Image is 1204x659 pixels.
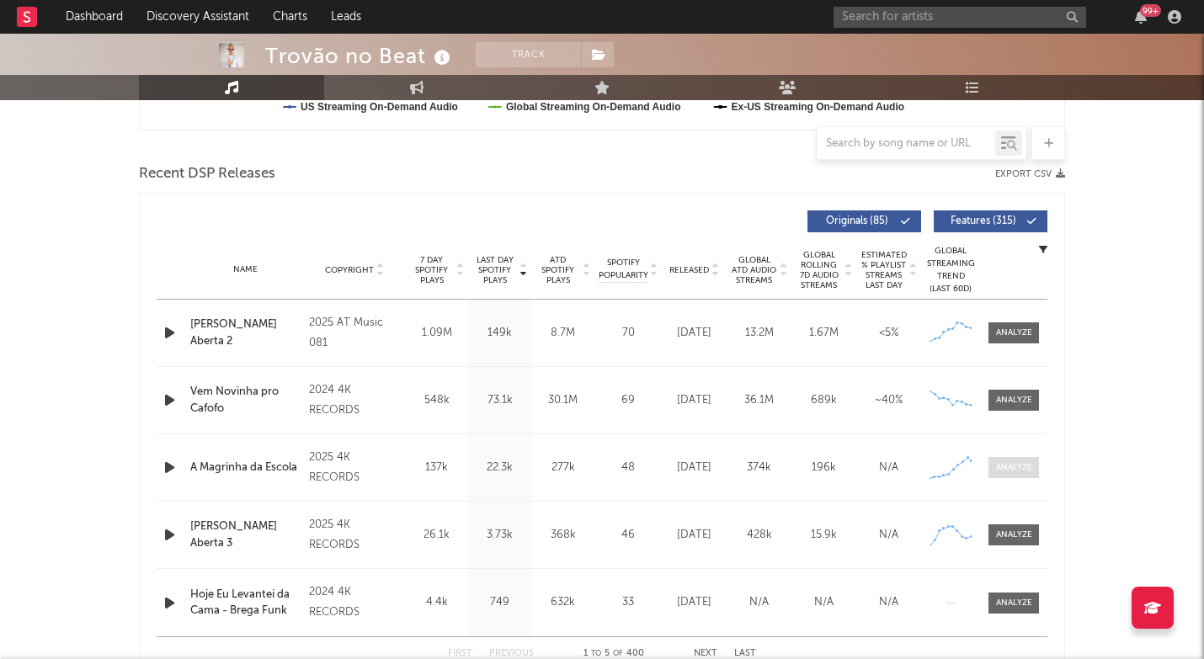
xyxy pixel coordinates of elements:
[309,313,401,353] div: 2025 AT Music 081
[734,649,756,658] button: Last
[139,164,275,184] span: Recent DSP Releases
[265,42,455,70] div: Trovão no Beat
[731,527,787,544] div: 428k
[325,265,374,275] span: Copyright
[666,325,722,342] div: [DATE]
[190,518,301,551] a: [PERSON_NAME] Aberta 3
[731,255,777,285] span: Global ATD Audio Streams
[489,649,534,658] button: Previous
[860,392,917,409] div: ~ 40 %
[694,649,717,658] button: Next
[934,210,1047,232] button: Features(315)
[472,527,527,544] div: 3.73k
[945,216,1022,226] span: Features ( 315 )
[472,325,527,342] div: 149k
[666,594,722,611] div: [DATE]
[796,325,852,342] div: 1.67M
[818,137,995,151] input: Search by song name or URL
[599,460,658,476] div: 48
[476,42,581,67] button: Track
[535,255,580,285] span: ATD Spotify Plays
[796,250,842,290] span: Global Rolling 7D Audio Streams
[1140,4,1161,17] div: 99 +
[599,392,658,409] div: 69
[613,650,623,657] span: of
[472,255,517,285] span: Last Day Spotify Plays
[409,527,464,544] div: 26.1k
[731,594,787,611] div: N/A
[409,594,464,611] div: 4.4k
[796,594,852,611] div: N/A
[599,325,658,342] div: 70
[448,649,472,658] button: First
[860,460,917,476] div: N/A
[807,210,921,232] button: Originals(85)
[860,250,907,290] span: Estimated % Playlist Streams Last Day
[535,460,590,476] div: 277k
[190,384,301,417] a: Vem Novinha pro Cafofo
[309,380,401,421] div: 2024 4K RECORDS
[732,101,905,113] text: Ex-US Streaming On-Demand Audio
[731,460,787,476] div: 374k
[535,392,590,409] div: 30.1M
[472,460,527,476] div: 22.3k
[535,325,590,342] div: 8.7M
[834,7,1086,28] input: Search for artists
[190,587,301,619] a: Hoje Eu Levantei da Cama - Brega Funk
[995,169,1065,179] button: Export CSV
[666,392,722,409] div: [DATE]
[599,257,648,282] span: Spotify Popularity
[472,392,527,409] div: 73.1k
[535,594,590,611] div: 632k
[666,527,722,544] div: [DATE]
[409,325,464,342] div: 1.09M
[301,101,458,113] text: US Streaming On-Demand Audio
[409,392,464,409] div: 548k
[309,582,401,623] div: 2024 4K RECORDS
[409,255,454,285] span: 7 Day Spotify Plays
[860,325,917,342] div: <5%
[666,460,722,476] div: [DATE]
[535,527,590,544] div: 368k
[860,527,917,544] div: N/A
[731,392,787,409] div: 36.1M
[669,265,709,275] span: Released
[309,515,401,555] div: 2025 4K RECORDS
[190,460,301,476] a: A Magrinha da Escola
[409,460,464,476] div: 137k
[818,216,896,226] span: Originals ( 85 )
[309,448,401,488] div: 2025 4K RECORDS
[796,460,852,476] div: 196k
[796,527,852,544] div: 15.9k
[1135,10,1147,24] button: 99+
[599,594,658,611] div: 33
[925,245,976,295] div: Global Streaming Trend (Last 60D)
[472,594,527,611] div: 749
[599,527,658,544] div: 46
[591,650,601,657] span: to
[190,263,301,276] div: Name
[731,325,787,342] div: 13.2M
[796,392,852,409] div: 689k
[506,101,681,113] text: Global Streaming On-Demand Audio
[860,594,917,611] div: N/A
[190,316,301,349] a: [PERSON_NAME] Aberta 2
